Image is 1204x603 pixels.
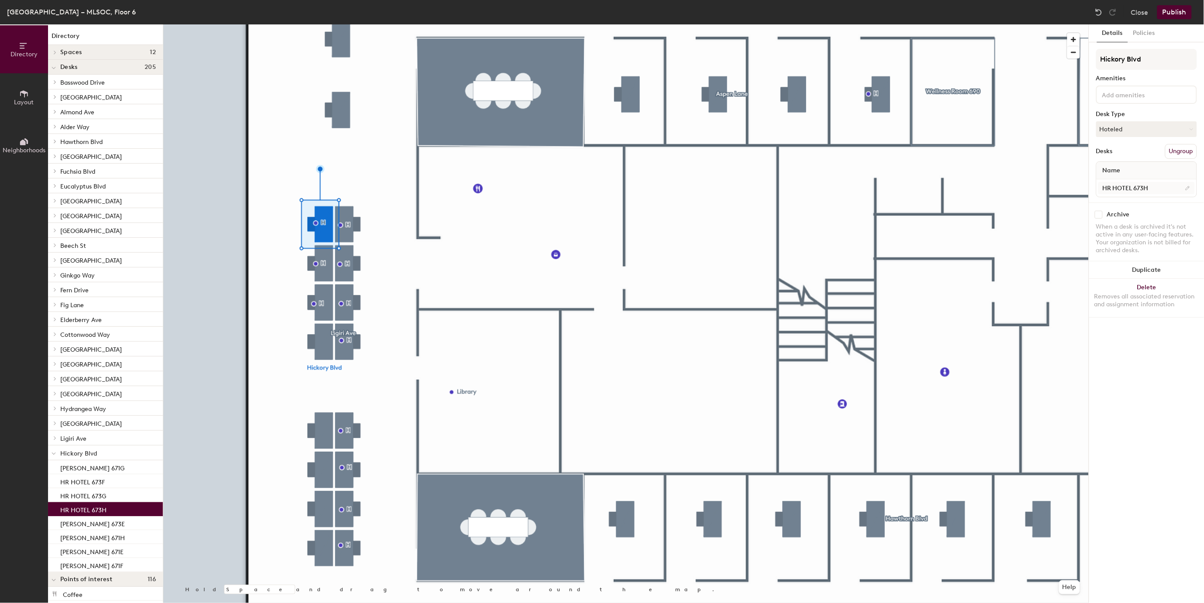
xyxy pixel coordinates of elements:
span: Layout [14,99,34,106]
div: Amenities [1096,75,1197,82]
span: Hickory Blvd [60,450,97,457]
span: Points of interest [60,576,112,583]
span: Neighborhoods [3,147,45,154]
span: Name [1098,163,1125,178]
span: Ligiri Ave [60,435,86,442]
span: Desks [60,64,77,71]
span: [GEOGRAPHIC_DATA] [60,153,122,161]
span: Eucalyptus Blvd [60,183,106,190]
span: 205 [145,64,156,71]
span: Hydrangea Way [60,405,106,413]
div: Removes all associated reservation and assignment information [1094,293,1199,308]
button: Close [1131,5,1149,19]
button: Policies [1128,24,1160,42]
p: [PERSON_NAME] 671E [60,546,124,556]
span: Fern Drive [60,287,89,294]
span: Basswood Drive [60,79,105,86]
button: Details [1097,24,1128,42]
div: Desks [1096,148,1113,155]
button: Publish [1157,5,1192,19]
span: Almond Ave [60,109,94,116]
span: Beech St [60,242,86,250]
button: Hoteled [1096,121,1197,137]
span: [GEOGRAPHIC_DATA] [60,198,122,205]
span: Directory [10,51,38,58]
span: [GEOGRAPHIC_DATA] [60,212,122,220]
span: [GEOGRAPHIC_DATA] [60,376,122,383]
input: Add amenities [1101,89,1179,99]
span: [GEOGRAPHIC_DATA] [60,346,122,353]
div: [GEOGRAPHIC_DATA] – MLSOC, Floor 6 [7,7,136,17]
div: Archive [1107,211,1130,218]
div: When a desk is archived it's not active in any user-facing features. Your organization is not bil... [1096,223,1197,254]
span: [GEOGRAPHIC_DATA] [60,391,122,398]
span: [GEOGRAPHIC_DATA] [60,420,122,428]
span: Cottonwood Way [60,331,110,339]
span: Spaces [60,49,82,56]
p: HR HOTEL 673G [60,490,106,500]
p: [PERSON_NAME] 671H [60,532,125,542]
span: [GEOGRAPHIC_DATA] [60,257,122,264]
img: Redo [1108,8,1117,17]
span: [GEOGRAPHIC_DATA] [60,94,122,101]
img: Undo [1094,8,1103,17]
span: [GEOGRAPHIC_DATA] [60,227,122,235]
span: Fig Lane [60,301,84,309]
span: [GEOGRAPHIC_DATA] [60,361,122,368]
span: Ginkgo Way [60,272,95,279]
button: Ungroup [1165,144,1197,159]
span: Fuchsia Blvd [60,168,95,175]
span: Elderberry Ave [60,316,102,324]
p: [PERSON_NAME] 673E [60,518,125,528]
button: Duplicate [1089,261,1204,279]
p: HR HOTEL 673F [60,476,105,486]
p: [PERSON_NAME] 671F [60,560,123,570]
span: 116 [148,576,156,583]
button: Help [1059,580,1080,594]
p: Coffee [63,589,83,599]
h1: Directory [48,31,163,45]
p: HR HOTEL 673H [60,504,107,514]
input: Unnamed desk [1098,182,1195,194]
p: [PERSON_NAME] 671G [60,462,124,472]
span: Alder Way [60,123,90,131]
span: 12 [150,49,156,56]
button: DeleteRemoves all associated reservation and assignment information [1089,279,1204,317]
div: Desk Type [1096,111,1197,118]
span: Hawthorn Blvd [60,138,103,146]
